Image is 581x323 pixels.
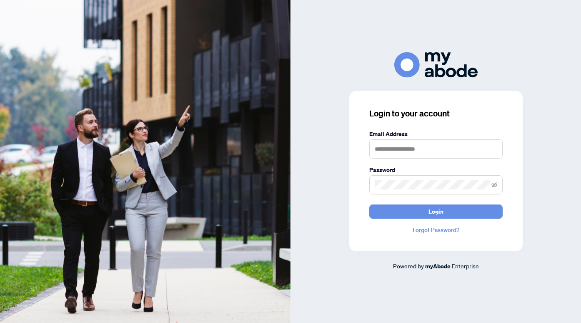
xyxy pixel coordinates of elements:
[425,262,451,271] a: myAbode
[369,129,503,139] label: Email Address
[369,204,503,219] button: Login
[369,108,503,119] h3: Login to your account
[428,205,443,218] span: Login
[369,165,503,174] label: Password
[452,262,479,270] span: Enterprise
[393,262,424,270] span: Powered by
[394,52,478,78] img: ma-logo
[369,225,503,235] a: Forgot Password?
[491,182,497,188] span: eye-invisible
